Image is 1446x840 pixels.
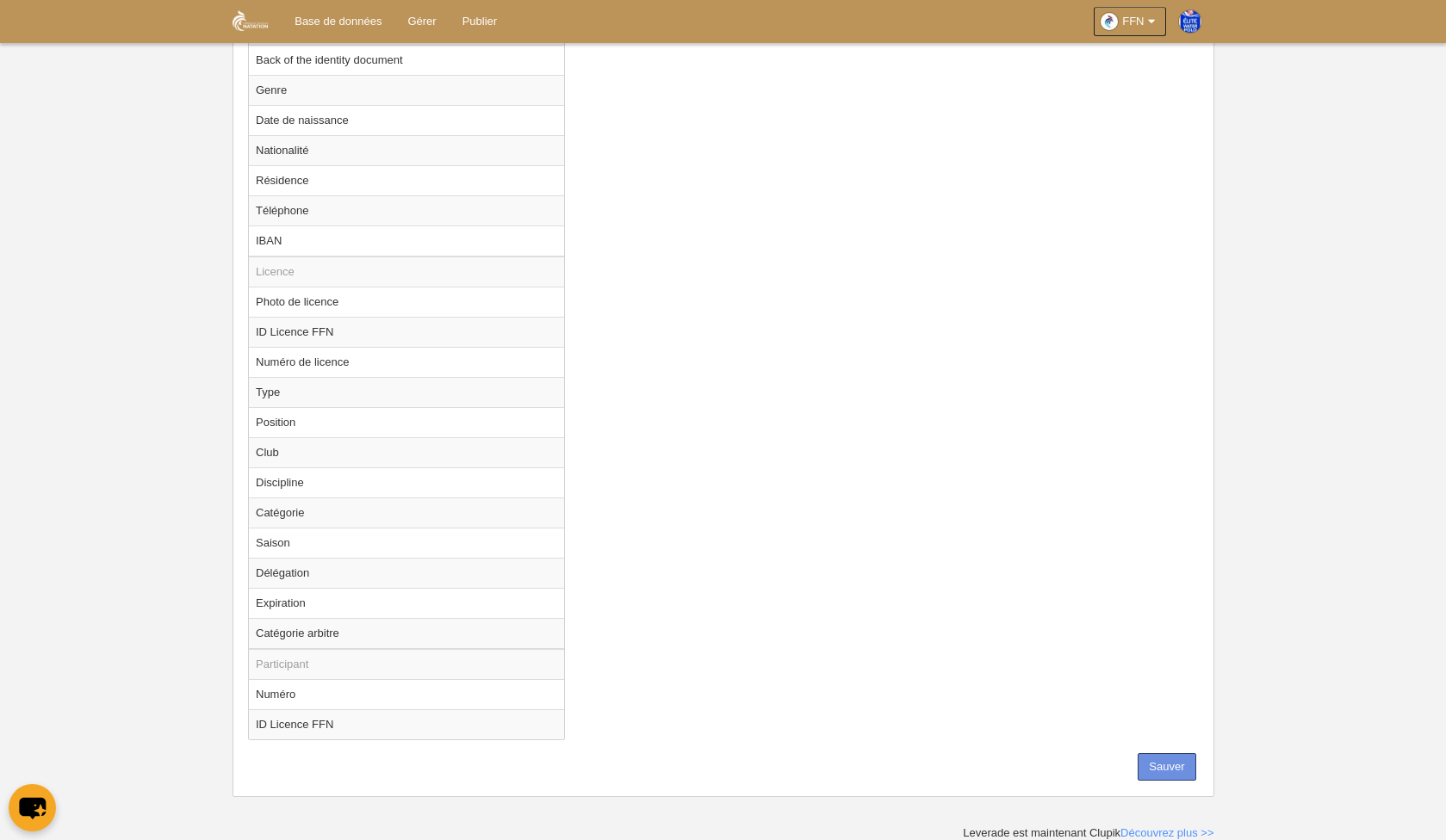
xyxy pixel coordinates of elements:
td: Licence [249,256,564,287]
td: Numéro de licence [249,347,564,377]
button: Sauver [1138,753,1195,781]
td: IBAN [249,225,564,256]
img: PaswSEHnFMei.30x30.jpg [1179,10,1201,33]
td: Date de naissance [249,105,564,135]
td: Téléphone [249,195,564,225]
td: ID Licence FFN [249,709,564,739]
td: Catégorie arbitre [249,618,564,649]
td: Catégorie [249,497,564,528]
span: FFN [1122,13,1144,30]
td: Photo de licence [249,287,564,317]
td: Saison [249,528,564,558]
td: Type [249,377,564,407]
button: chat-button [9,784,56,831]
a: FFN [1094,7,1165,36]
a: Découvrez plus >> [1120,826,1213,839]
td: Genre [249,75,564,105]
td: Nationalité [249,135,564,165]
td: Délégation [249,558,564,588]
td: ID Licence FFN [249,317,564,347]
td: Discipline [249,467,564,497]
td: Résidence [249,165,564,195]
td: Participant [249,649,564,680]
td: Position [249,407,564,437]
td: Numéro [249,679,564,709]
td: Expiration [249,588,564,618]
img: FFN [233,10,268,31]
td: Back of the identity document [249,45,564,75]
td: Club [249,437,564,467]
img: OaDPB3zQPxTf.30x30.jpg [1101,13,1118,30]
